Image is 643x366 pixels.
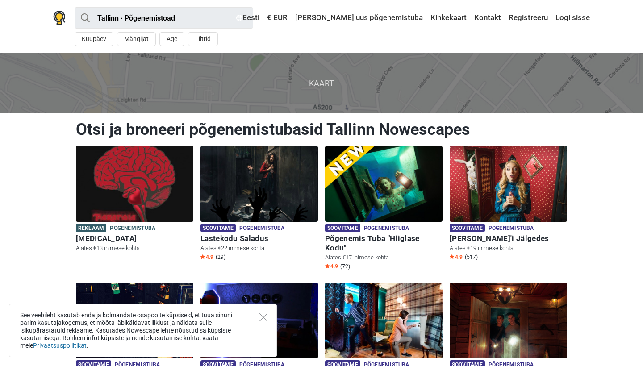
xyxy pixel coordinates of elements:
img: Võlurite Kool [76,283,193,358]
h6: Lastekodu Saladus [200,234,318,243]
img: Eesti [236,15,242,21]
span: 4.9 [450,254,463,261]
p: Alates €17 inimese kohta [325,254,443,262]
button: Filtrid [188,32,218,46]
a: Alice'i Jälgedes Soovitame Põgenemistuba [PERSON_NAME]'i Jälgedes Alates €19 inimese kohta Star4.... [450,146,567,262]
img: Paranoia [76,146,193,222]
img: Sherlock Holmes [325,283,443,358]
img: Nowescape logo [53,11,66,25]
p: Alates €19 inimese kohta [450,244,567,252]
img: Põgenemine Pangast [200,283,318,358]
button: Age [159,32,184,46]
img: Star [450,254,454,259]
a: Põgenemis Tuba "Hiiglase Kodu" Soovitame Põgenemistuba Põgenemis Tuba "Hiiglase Kodu" Alates €17 ... [325,146,443,272]
h6: [MEDICAL_DATA] [76,234,193,243]
a: Lastekodu Saladus Soovitame Põgenemistuba Lastekodu Saladus Alates €22 inimese kohta Star4.9 (29) [200,146,318,262]
span: (29) [216,254,225,261]
button: Close [259,313,267,321]
span: Põgenemistuba [110,224,155,233]
a: Registreeru [506,10,550,26]
a: Kontakt [472,10,503,26]
a: Privaatsuspoliitikat [33,342,87,349]
img: Alice'i Jälgedes [450,146,567,222]
a: € EUR [265,10,290,26]
span: Põgenemistuba [364,224,409,233]
h6: [PERSON_NAME]'i Jälgedes [450,234,567,243]
img: Lastekodu Saladus [200,146,318,222]
span: (517) [465,254,478,261]
div: See veebileht kasutab enda ja kolmandate osapoolte küpsiseid, et tuua sinuni parim kasutajakogemu... [9,304,277,357]
a: Kinkekaart [428,10,469,26]
span: 4.9 [200,254,213,261]
span: Soovitame [450,224,485,232]
img: Shambala [450,283,567,358]
a: Paranoia Reklaam Põgenemistuba [MEDICAL_DATA] Alates €13 inimese kohta [76,146,193,254]
button: Kuupäev [75,32,113,46]
p: Alates €13 inimese kohta [76,244,193,252]
span: Põgenemistuba [239,224,285,233]
span: Soovitame [325,224,360,232]
img: Star [325,264,330,268]
a: [PERSON_NAME] uus põgenemistuba [293,10,425,26]
h1: Otsi ja broneeri põgenemistubasid Tallinn Nowescapes [76,120,567,139]
h6: Põgenemis Tuba "Hiiglase Kodu" [325,234,443,253]
a: Logi sisse [553,10,590,26]
button: Mängijat [117,32,156,46]
span: (72) [340,263,350,270]
span: 4.9 [325,263,338,270]
a: Eesti [234,10,262,26]
img: Põgenemis Tuba "Hiiglase Kodu" [325,146,443,222]
p: Alates €22 inimese kohta [200,244,318,252]
input: proovi “Tallinn” [75,7,253,29]
span: Soovitame [200,224,236,232]
span: Põgenemistuba [489,224,534,233]
img: Star [200,254,205,259]
span: Reklaam [76,224,106,232]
